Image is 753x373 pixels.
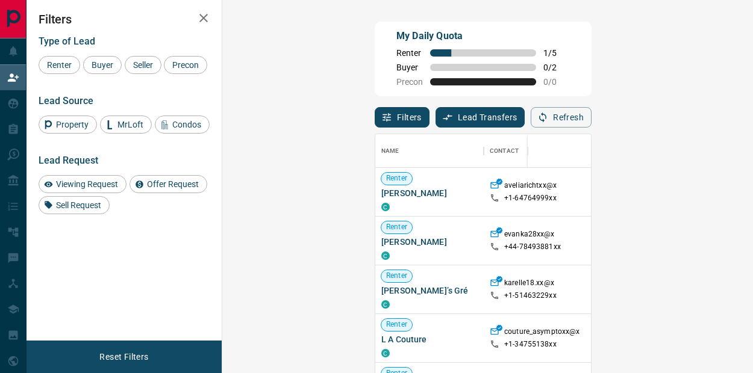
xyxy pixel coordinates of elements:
div: Name [381,134,399,168]
div: condos.ca [381,251,390,260]
div: Sell Request [39,196,110,214]
p: +1- 51463229xx [504,291,557,301]
span: Seller [129,60,157,70]
p: couture_asymptoxx@x [504,327,580,339]
p: +1- 64764999xx [504,193,557,203]
span: Renter [381,319,412,330]
span: Lead Source [39,95,93,106]
span: MrLoft [113,120,148,129]
div: Viewing Request [39,175,127,193]
span: Renter [381,271,412,281]
span: [PERSON_NAME] [381,187,478,199]
span: 0 / 0 [543,77,570,87]
p: aveliarichtxx@x [504,180,557,193]
span: 1 / 5 [543,48,570,58]
div: MrLoft [100,116,152,134]
p: evanka28xx@x [504,229,555,242]
button: Refresh [531,107,592,128]
h2: Filters [39,12,210,26]
button: Filters [375,107,430,128]
span: Lead Request [39,155,98,166]
span: L A Couture [381,333,478,345]
span: Buyer [87,60,117,70]
span: [PERSON_NAME] [381,236,478,248]
span: Offer Request [143,179,203,189]
span: Condos [168,120,205,129]
div: Renter [39,56,80,74]
span: Renter [43,60,76,70]
span: Type of Lead [39,35,95,47]
div: Offer Request [130,175,207,193]
span: Buyer [396,63,423,72]
div: Seller [125,56,161,74]
button: Lead Transfers [436,107,525,128]
div: Condos [155,116,210,134]
span: [PERSON_NAME]’s Gré [381,285,478,297]
span: Precon [396,77,423,87]
div: Buyer [83,56,122,74]
div: Contact [490,134,519,168]
span: Property [52,120,93,129]
span: Viewing Request [52,179,122,189]
span: Renter [381,173,412,183]
span: Renter [381,222,412,232]
p: My Daily Quota [396,29,570,43]
span: Precon [168,60,203,70]
span: Renter [396,48,423,58]
span: Sell Request [52,200,105,210]
div: Name [375,134,484,168]
p: +1- 34755138xx [504,339,557,350]
div: Precon [164,56,207,74]
div: condos.ca [381,203,390,211]
span: 0 / 2 [543,63,570,72]
button: Reset Filters [92,347,156,367]
p: +44- 78493881xx [504,242,561,252]
p: karelle18.xx@x [504,278,554,291]
div: condos.ca [381,300,390,309]
div: condos.ca [381,349,390,357]
div: Property [39,116,97,134]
